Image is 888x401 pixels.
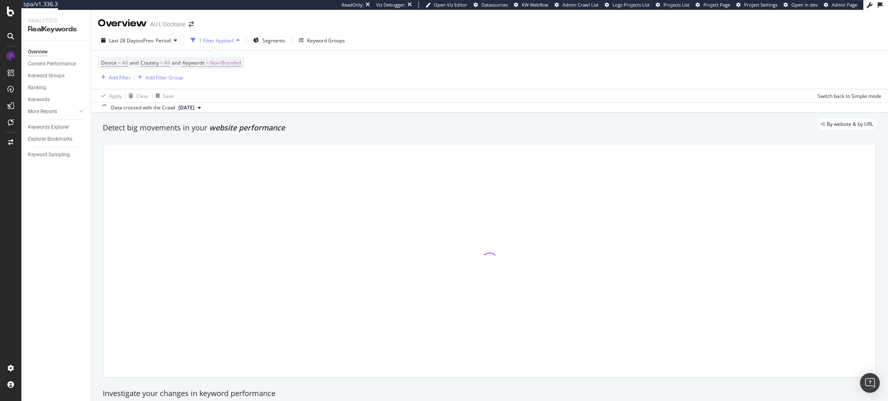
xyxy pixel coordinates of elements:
button: Switch back to Simple mode [814,89,881,102]
span: Admin Page [832,2,857,8]
span: and [172,59,180,66]
div: 1 Filter Applied [199,37,233,44]
div: Overview [28,48,48,56]
a: Logs Projects List [605,2,650,8]
div: Clear [136,93,149,100]
button: Add Filter [98,72,131,82]
a: KW Webflow [514,2,548,8]
span: Open Viz Editor [434,2,467,8]
div: Analytics [28,16,84,25]
button: Save [153,89,174,102]
button: Segments [250,34,289,47]
span: 2025 Jul. 30th [178,104,194,111]
button: [DATE] [175,103,204,113]
a: Datasources [474,2,508,8]
div: Viz Debugger: [376,2,406,8]
div: More Reports [28,107,57,116]
div: RealKeywords [28,25,84,34]
div: Explorer Bookmarks [28,135,72,144]
div: Ranking [28,83,46,92]
span: Non-Branded [210,57,241,69]
div: Keyword Groups [28,72,65,80]
a: Admin Crawl List [555,2,599,8]
a: Overview [28,48,85,56]
button: Add Filter Group [134,72,183,82]
div: Overview [98,16,147,30]
span: KW Webflow [522,2,548,8]
span: = [206,59,209,66]
button: Clear [125,89,149,102]
div: legacy label [817,118,876,130]
div: AU L'Occitane [150,20,185,28]
a: Ranking [28,83,85,92]
div: Switch back to Simple mode [818,93,881,100]
a: Keyword Sampling [28,151,85,159]
div: Investigate your changes in keyword performance [103,388,876,399]
div: arrow-right-arrow-left [189,21,194,27]
button: Last 28 DaysvsPrev. Period [98,34,180,47]
span: Project Page [703,2,730,8]
div: Open Intercom Messenger [860,373,880,393]
span: By website & by URL [827,122,873,127]
span: Segments [262,37,285,44]
a: Projects List [656,2,689,8]
div: Keyword Sampling [28,151,70,159]
span: All [164,57,170,69]
div: Keyword Groups [307,37,345,44]
span: Device [101,59,117,66]
button: Apply [98,89,122,102]
div: Add Filter Group [146,74,183,81]
div: Keywords [28,95,50,104]
span: Datasources [481,2,508,8]
span: All [122,57,128,69]
a: Keyword Groups [28,72,85,80]
div: Add Filter [109,74,131,81]
a: Project Settings [736,2,777,8]
span: vs Prev. Period [138,37,171,44]
div: Apply [109,93,122,100]
a: More Reports [28,107,77,116]
span: Country [141,59,159,66]
span: Admin Crawl List [562,2,599,8]
span: Open in dev [791,2,818,8]
a: Content Performance [28,60,85,68]
a: Open Viz Editor [425,2,467,8]
a: Keywords Explorer [28,123,85,132]
button: 1 Filter Applied [187,34,243,47]
span: Keywords [183,59,205,66]
span: = [118,59,121,66]
span: Logs Projects List [613,2,650,8]
span: Projects List [664,2,689,8]
a: Open in dev [784,2,818,8]
div: Save [163,93,174,100]
a: Explorer Bookmarks [28,135,85,144]
div: Content Performance [28,60,76,68]
button: Keyword Groups [296,34,348,47]
div: ReadOnly: [342,2,364,8]
a: Keywords [28,95,85,104]
div: Data crossed with the Crawl [111,104,175,111]
a: Project Page [696,2,730,8]
div: Keywords Explorer [28,123,69,132]
span: and [130,59,139,66]
a: Admin Page [824,2,857,8]
span: = [160,59,163,66]
span: Project Settings [744,2,777,8]
span: Last 28 Days [109,37,138,44]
